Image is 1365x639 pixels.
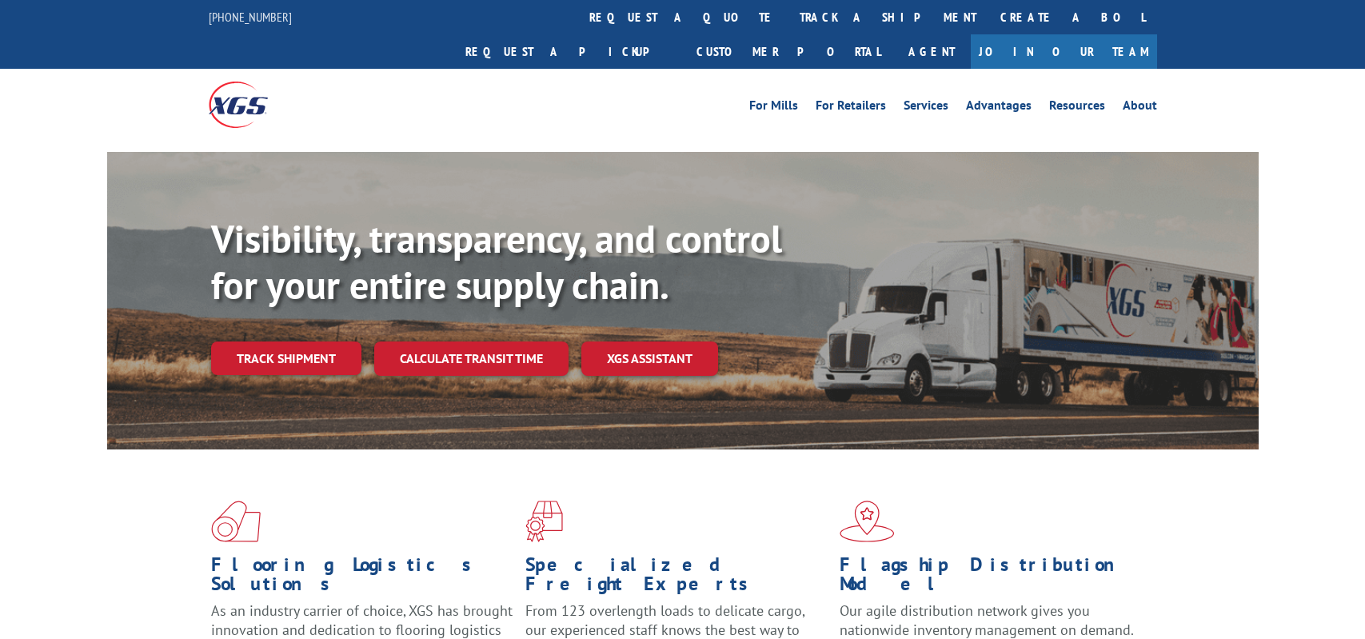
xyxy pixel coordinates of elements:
[684,34,892,69] a: Customer Portal
[211,214,782,310] b: Visibility, transparency, and control for your entire supply chain.
[211,501,261,542] img: xgs-icon-total-supply-chain-intelligence-red
[211,555,513,601] h1: Flooring Logistics Solutions
[453,34,684,69] a: Request a pickup
[1049,99,1105,117] a: Resources
[966,99,1032,117] a: Advantages
[971,34,1157,69] a: Join Our Team
[816,99,886,117] a: For Retailers
[211,341,361,375] a: Track shipment
[209,9,292,25] a: [PHONE_NUMBER]
[1123,99,1157,117] a: About
[840,501,895,542] img: xgs-icon-flagship-distribution-model-red
[840,601,1134,639] span: Our agile distribution network gives you nationwide inventory management on demand.
[525,501,563,542] img: xgs-icon-focused-on-flooring-red
[892,34,971,69] a: Agent
[840,555,1142,601] h1: Flagship Distribution Model
[374,341,569,376] a: Calculate transit time
[749,99,798,117] a: For Mills
[525,555,828,601] h1: Specialized Freight Experts
[581,341,718,376] a: XGS ASSISTANT
[904,99,948,117] a: Services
